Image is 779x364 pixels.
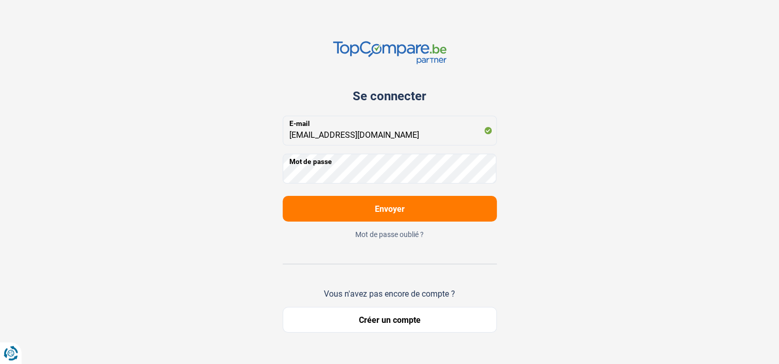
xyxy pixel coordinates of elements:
[283,89,497,103] div: Se connecter
[333,41,446,64] img: TopCompare.be
[283,196,497,222] button: Envoyer
[283,307,497,333] button: Créer un compte
[283,230,497,239] button: Mot de passe oublié ?
[375,204,405,214] span: Envoyer
[283,289,497,299] div: Vous n'avez pas encore de compte ?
